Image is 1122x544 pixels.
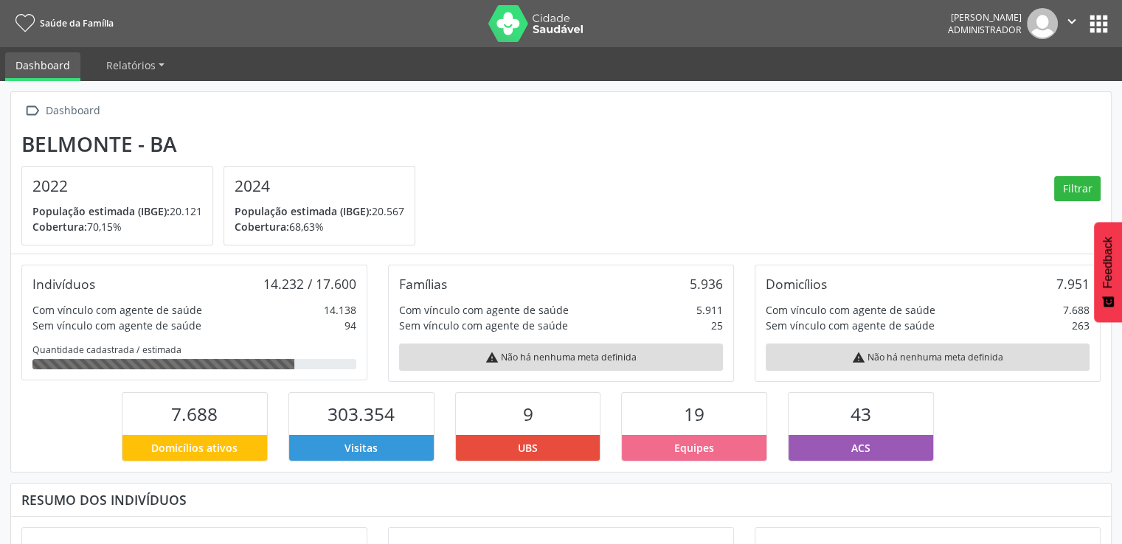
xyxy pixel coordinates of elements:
[399,344,723,371] div: Não há nenhuma meta definida
[171,402,218,426] span: 7.688
[32,344,356,356] div: Quantidade cadastrada / estimada
[1072,318,1090,333] div: 263
[1086,11,1112,37] button: apps
[32,204,170,218] span: População estimada (IBGE):
[1054,176,1101,201] button: Filtrar
[235,203,404,219] p: 20.567
[1064,13,1080,29] i: 
[485,351,499,364] i: warning
[1027,8,1058,39] img: img
[344,318,356,333] div: 94
[690,276,723,292] div: 5.936
[684,402,704,426] span: 19
[851,402,871,426] span: 43
[5,52,80,81] a: Dashboard
[1094,222,1122,322] button: Feedback - Mostrar pesquisa
[324,302,356,318] div: 14.138
[766,318,935,333] div: Sem vínculo com agente de saúde
[263,276,356,292] div: 14.232 / 17.600
[235,220,289,234] span: Cobertura:
[518,440,538,456] span: UBS
[32,302,202,318] div: Com vínculo com agente de saúde
[696,302,723,318] div: 5.911
[399,318,568,333] div: Sem vínculo com agente de saúde
[766,276,827,292] div: Domicílios
[235,177,404,195] h4: 2024
[851,440,870,456] span: ACS
[948,24,1022,36] span: Administrador
[235,204,372,218] span: População estimada (IBGE):
[32,276,95,292] div: Indivíduos
[766,344,1090,371] div: Não há nenhuma meta definida
[21,132,426,156] div: Belmonte - BA
[43,100,103,122] div: Dashboard
[1058,8,1086,39] button: 
[32,318,201,333] div: Sem vínculo com agente de saúde
[21,492,1101,508] div: Resumo dos indivíduos
[21,100,103,122] a:  Dashboard
[711,318,723,333] div: 25
[10,11,114,35] a: Saúde da Família
[948,11,1022,24] div: [PERSON_NAME]
[344,440,378,456] span: Visitas
[399,276,447,292] div: Famílias
[106,58,156,72] span: Relatórios
[399,302,569,318] div: Com vínculo com agente de saúde
[328,402,395,426] span: 303.354
[1063,302,1090,318] div: 7.688
[1056,276,1090,292] div: 7.951
[674,440,714,456] span: Equipes
[523,402,533,426] span: 9
[21,100,43,122] i: 
[96,52,175,78] a: Relatórios
[32,220,87,234] span: Cobertura:
[766,302,935,318] div: Com vínculo com agente de saúde
[235,219,404,234] p: 68,63%
[852,351,865,364] i: warning
[32,177,202,195] h4: 2022
[32,219,202,234] p: 70,15%
[151,440,238,456] span: Domicílios ativos
[1101,237,1115,288] span: Feedback
[32,203,202,219] p: 20.121
[40,17,114,29] span: Saúde da Família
